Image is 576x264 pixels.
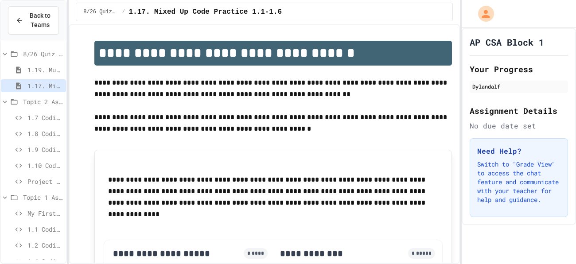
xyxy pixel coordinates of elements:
[27,209,62,218] span: My First Program
[27,177,62,186] span: Project Workspace
[122,8,125,16] span: /
[472,82,565,90] div: Dylandalf
[470,63,568,75] h2: Your Progress
[29,11,51,30] span: Back to Teams
[27,81,62,90] span: 1.17. Mixed Up Code Practice 1.1-1.6
[27,241,62,250] span: 1.2 Coding Practice
[23,49,62,58] span: 8/26 Quiz Review
[27,161,62,170] span: 1.10 Coding Practice
[27,113,62,122] span: 1.7 Coding Practice
[470,36,544,48] h1: AP CSA Block 1
[469,4,496,24] div: My Account
[23,97,62,106] span: Topic 2 Assignments
[83,8,118,16] span: 8/26 Quiz Review
[27,145,62,154] span: 1.9 Coding Practice
[8,6,59,35] button: Back to Teams
[23,193,62,202] span: Topic 1 Assignments
[477,146,560,156] h3: Need Help?
[27,65,62,74] span: 1.19. Multiple Choice Exercises for Unit 1a (1.1-1.6)
[27,129,62,138] span: 1.8 Coding Practice
[470,120,568,131] div: No due date set
[129,7,282,17] span: 1.17. Mixed Up Code Practice 1.1-1.6
[27,225,62,234] span: 1.1 Coding Practice
[477,160,560,204] p: Switch to "Grade View" to access the chat feature and communicate with your teacher for help and ...
[470,105,568,117] h2: Assignment Details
